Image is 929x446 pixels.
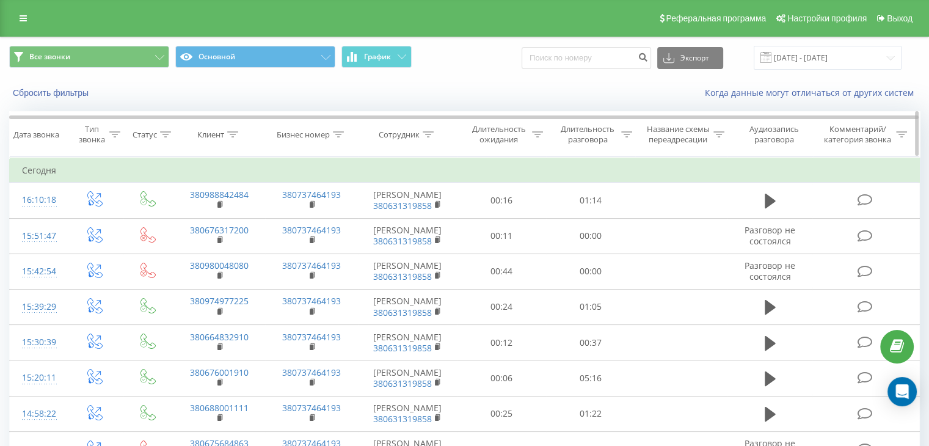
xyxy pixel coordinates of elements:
a: 380631319858 [373,342,432,354]
div: Аудиозапись разговора [738,124,810,145]
td: 01:05 [546,289,635,324]
td: 05:16 [546,360,635,396]
td: [PERSON_NAME] [358,396,457,431]
div: 16:10:18 [22,188,54,212]
a: 380631319858 [373,307,432,318]
a: 380631319858 [373,235,432,247]
button: Все звонки [9,46,169,68]
div: 15:30:39 [22,331,54,354]
div: Статус [133,130,157,140]
div: 15:20:11 [22,366,54,390]
a: 380631319858 [373,378,432,389]
span: Настройки профиля [787,13,867,23]
a: 380988842484 [190,189,249,200]
td: [PERSON_NAME] [358,218,457,254]
a: 380631319858 [373,200,432,211]
td: [PERSON_NAME] [358,254,457,289]
div: Клиент [197,130,224,140]
td: 00:12 [457,325,546,360]
div: Длительность ожидания [468,124,530,145]
button: Основной [175,46,335,68]
a: 380631319858 [373,271,432,282]
div: Сотрудник [379,130,420,140]
div: Название схемы переадресации [646,124,710,145]
a: 380676317200 [190,224,249,236]
span: Разговор не состоялся [745,224,795,247]
td: 00:06 [457,360,546,396]
td: 00:16 [457,183,546,218]
span: Выход [887,13,913,23]
td: 01:14 [546,183,635,218]
a: 380974977225 [190,295,249,307]
button: Сбросить фильтры [9,87,95,98]
a: 380737464193 [282,331,341,343]
div: 15:42:54 [22,260,54,283]
a: 380737464193 [282,189,341,200]
td: 01:22 [546,396,635,431]
td: Сегодня [10,158,920,183]
td: 00:37 [546,325,635,360]
button: График [341,46,412,68]
div: Длительность разговора [557,124,618,145]
td: 00:11 [457,218,546,254]
span: Реферальная программа [666,13,766,23]
div: Open Intercom Messenger [887,377,917,406]
td: [PERSON_NAME] [358,289,457,324]
div: 15:39:29 [22,295,54,319]
div: Дата звонка [13,130,59,140]
a: 380980048080 [190,260,249,271]
span: График [364,53,391,61]
a: 380631319858 [373,413,432,425]
a: 380737464193 [282,367,341,378]
a: 380688001111 [190,402,249,414]
td: 00:00 [546,218,635,254]
span: Все звонки [29,52,70,62]
span: Разговор не состоялся [745,260,795,282]
td: [PERSON_NAME] [358,183,457,218]
a: 380664832910 [190,331,249,343]
a: 380676001910 [190,367,249,378]
td: [PERSON_NAME] [358,360,457,396]
a: Когда данные могут отличаться от других систем [705,87,920,98]
input: Поиск по номеру [522,47,651,69]
div: 15:51:47 [22,224,54,248]
td: 00:24 [457,289,546,324]
td: 00:25 [457,396,546,431]
td: 00:44 [457,254,546,289]
a: 380737464193 [282,402,341,414]
div: Комментарий/категория звонка [822,124,893,145]
a: 380737464193 [282,295,341,307]
td: [PERSON_NAME] [358,325,457,360]
div: Бизнес номер [277,130,330,140]
div: 14:58:22 [22,402,54,426]
a: 380737464193 [282,260,341,271]
button: Экспорт [657,47,723,69]
a: 380737464193 [282,224,341,236]
td: 00:00 [546,254,635,289]
div: Тип звонка [77,124,106,145]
